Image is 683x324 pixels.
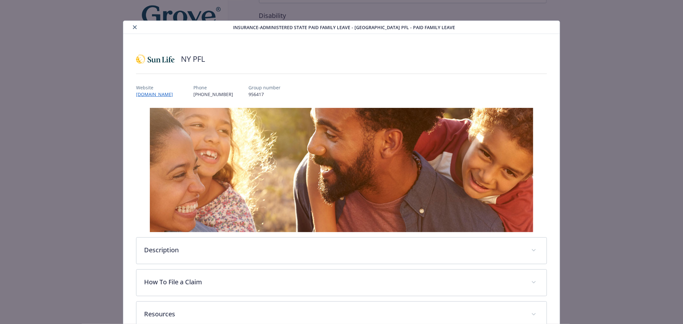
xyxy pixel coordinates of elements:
[136,49,175,69] img: Sun Life Financial
[144,309,524,319] p: Resources
[248,91,281,98] p: 956417
[136,270,547,296] div: How To File a Claim
[248,84,281,91] p: Group number
[136,84,178,91] p: Website
[136,238,547,264] div: Description
[144,277,524,287] p: How To File a Claim
[193,91,233,98] p: [PHONE_NUMBER]
[150,108,533,232] img: banner
[193,84,233,91] p: Phone
[136,91,178,97] a: [DOMAIN_NAME]
[181,53,205,64] h2: NY PFL
[233,24,455,31] span: Insurance-Administered State Paid Family Leave - [GEOGRAPHIC_DATA] PFL - Paid Family Leave
[131,23,139,31] button: close
[144,245,524,255] p: Description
